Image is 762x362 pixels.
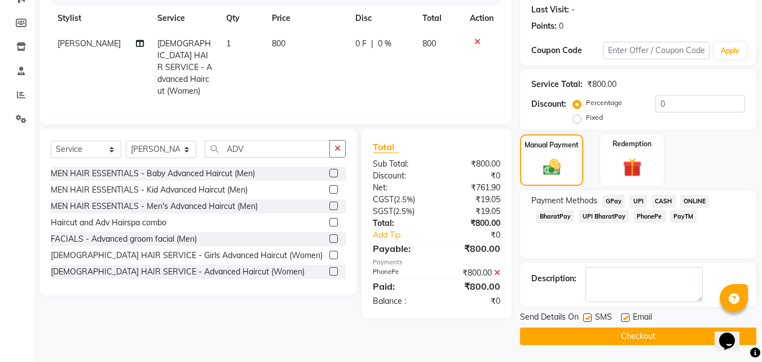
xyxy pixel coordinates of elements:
[586,112,603,123] label: Fixed
[651,195,676,208] span: CASH
[531,273,576,285] div: Description:
[151,6,219,31] th: Service
[586,98,622,108] label: Percentage
[364,267,437,279] div: PhonePe
[226,38,231,49] span: 1
[670,210,697,223] span: PayTM
[51,217,166,229] div: Haircut and Adv Hairspa combo
[355,38,367,50] span: 0 F
[364,217,437,229] div: Total:
[378,38,391,50] span: 0 %
[437,295,509,307] div: ₹0
[272,38,285,49] span: 800
[559,20,563,32] div: 0
[437,206,509,217] div: ₹19.05
[587,78,616,90] div: ₹800.00
[449,229,509,241] div: ₹0
[51,266,305,278] div: [DEMOGRAPHIC_DATA] HAIR SERVICE - Advanced Haircut (Women)
[422,38,436,49] span: 800
[416,6,464,31] th: Total
[602,195,625,208] span: GPay
[571,4,575,16] div: -
[219,6,265,31] th: Qty
[603,42,710,59] input: Enter Offer / Coupon Code
[51,200,258,212] div: MEN HAIR ESSENTIALS - Men's Advanced Haircut (Men)
[265,6,349,31] th: Price
[373,141,399,153] span: Total
[531,98,566,110] div: Discount:
[531,195,597,207] span: Payment Methods
[51,184,248,196] div: MEN HAIR ESSENTIALS - Kid Advanced Haircut (Men)
[396,195,413,204] span: 2.5%
[633,210,666,223] span: PhonePe
[364,206,437,217] div: ( )
[349,6,416,31] th: Disc
[373,206,393,216] span: SGST
[364,229,448,241] a: Add Tip
[364,194,437,206] div: ( )
[373,258,500,267] div: Payments
[437,182,509,194] div: ₹761.90
[714,42,746,59] button: Apply
[58,38,121,49] span: [PERSON_NAME]
[373,194,394,204] span: CGST
[437,194,509,206] div: ₹19.05
[51,233,197,245] div: FACIALS - Advanced groom facial (Men)
[364,170,437,182] div: Discount:
[531,20,557,32] div: Points:
[364,182,437,194] div: Net:
[617,156,648,179] img: _gift.svg
[595,311,612,325] span: SMS
[520,328,756,345] button: Checkout
[680,195,710,208] span: ONLINE
[437,158,509,170] div: ₹800.00
[520,311,579,325] span: Send Details On
[579,210,629,223] span: UPI BharatPay
[51,6,151,31] th: Stylist
[525,140,579,150] label: Manual Payment
[437,242,509,255] div: ₹800.00
[364,158,437,170] div: Sub Total:
[463,6,500,31] th: Action
[51,250,323,261] div: [DEMOGRAPHIC_DATA] HAIR SERVICE - Girls Advanced Haircut (Women)
[395,207,412,216] span: 2.5%
[205,140,330,158] input: Search or Scan
[531,78,583,90] div: Service Total:
[613,139,651,149] label: Redemption
[437,170,509,182] div: ₹0
[157,38,212,96] span: [DEMOGRAPHIC_DATA] HAIR SERVICE - Advanced Haircut (Women)
[633,311,652,325] span: Email
[437,217,509,229] div: ₹800.00
[715,317,751,351] iframe: chat widget
[538,157,566,177] img: _cash.svg
[364,242,437,255] div: Payable:
[364,295,437,307] div: Balance :
[437,267,509,279] div: ₹800.00
[531,4,569,16] div: Last Visit:
[51,168,255,180] div: MEN HAIR ESSENTIALS - Baby Advanced Haircut (Men)
[437,280,509,293] div: ₹800.00
[364,280,437,293] div: Paid:
[629,195,647,208] span: UPI
[536,210,574,223] span: BharatPay
[531,45,602,56] div: Coupon Code
[371,38,373,50] span: |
